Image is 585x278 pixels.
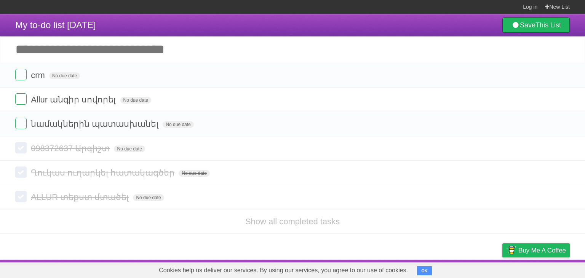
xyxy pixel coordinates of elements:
[502,243,570,257] a: Buy me a coffee
[120,97,151,104] span: No due date
[31,168,176,177] span: Ղուկաս ուղարկել հատակագծեր
[15,69,27,80] label: Done
[15,191,27,202] label: Done
[492,262,512,276] a: Privacy
[31,119,160,129] span: նամակներին պատասխանել
[49,72,80,79] span: No due date
[15,118,27,129] label: Done
[518,244,566,257] span: Buy me a coffee
[31,95,118,104] span: Allur անգիր սովորել
[15,142,27,153] label: Done
[31,70,47,80] span: crm
[401,262,417,276] a: About
[15,20,96,30] span: My to-do list [DATE]
[467,262,483,276] a: Terms
[151,263,416,278] span: Cookies help us deliver our services. By using our services, you agree to our use of cookies.
[163,121,193,128] span: No due date
[535,21,561,29] b: This List
[15,93,27,105] label: Done
[245,217,340,226] a: Show all completed tasks
[31,144,112,153] span: 098372637 Արգիշտ
[15,166,27,178] label: Done
[133,194,164,201] span: No due date
[506,244,516,257] img: Buy me a coffee
[502,18,570,33] a: SaveThis List
[426,262,457,276] a: Developers
[522,262,570,276] a: Suggest a feature
[114,145,145,152] span: No due date
[417,266,432,275] button: OK
[179,170,209,177] span: No due date
[31,192,131,202] span: ALLUR տեքստ մտածել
